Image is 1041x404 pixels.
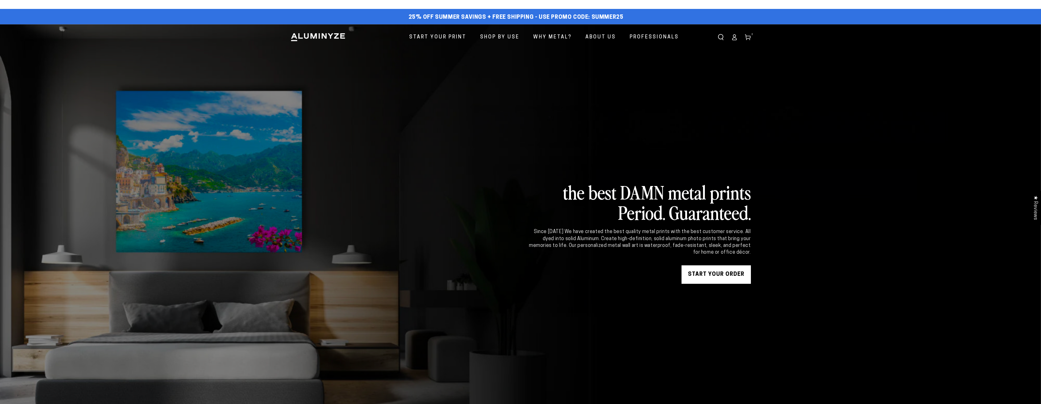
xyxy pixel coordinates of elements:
[533,33,572,42] span: Why Metal?
[409,33,466,42] span: Start Your Print
[409,14,623,21] span: 25% off Summer Savings + Free Shipping - Use Promo Code: SUMMER25
[1029,191,1041,225] div: Click to open Judge.me floating reviews tab
[476,29,524,46] a: Shop By Use
[714,30,728,44] summary: Search our site
[581,29,620,46] a: About Us
[625,29,683,46] a: Professionals
[682,265,751,284] a: START YOUR Order
[529,29,576,46] a: Why Metal?
[585,33,616,42] span: About Us
[405,29,471,46] a: Start Your Print
[480,33,519,42] span: Shop By Use
[752,32,753,37] span: 3
[630,33,679,42] span: Professionals
[290,33,346,42] img: Aluminyze
[528,228,751,256] div: Since [DATE] We have created the best quality metal prints with the best customer service. All dy...
[528,182,751,222] h2: the best DAMN metal prints Period. Guaranteed.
